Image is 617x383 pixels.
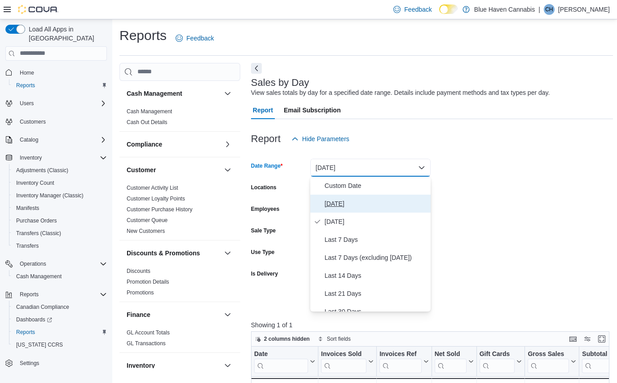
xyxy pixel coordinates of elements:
div: Discounts & Promotions [119,266,240,302]
span: Reports [13,327,107,338]
span: Feedback [186,34,214,43]
button: Finance [127,310,220,319]
button: Inventory [16,152,45,163]
span: Transfers (Classic) [16,230,61,237]
div: Cash Management [119,106,240,131]
div: Gross Sales [528,350,569,358]
h3: Report [251,134,281,144]
span: Customers [20,118,46,125]
span: Last 30 Days [325,306,427,317]
a: Canadian Compliance [13,302,73,312]
button: Inventory [2,151,110,164]
button: Sort fields [314,334,354,344]
button: Display options [582,334,593,344]
a: Cash Management [127,108,172,115]
button: Home [2,66,110,79]
div: Chi Hung Le [544,4,555,15]
div: Subtotal [582,350,614,373]
span: Sort fields [327,335,351,343]
button: Catalog [16,134,42,145]
a: Customer Queue [127,217,167,223]
div: Finance [119,327,240,352]
span: Load All Apps in [GEOGRAPHIC_DATA] [25,25,107,43]
a: Reports [13,80,39,91]
a: Feedback [172,29,217,47]
button: Operations [16,258,50,269]
span: 2 columns hidden [264,335,310,343]
p: [PERSON_NAME] [558,4,610,15]
button: Inventory Manager (Classic) [9,189,110,202]
button: Operations [2,258,110,270]
h3: Finance [127,310,150,319]
div: Subtotal [582,350,614,358]
div: Net Sold [434,350,466,358]
label: Sale Type [251,227,276,234]
span: Custom Date [325,180,427,191]
a: New Customers [127,228,165,234]
span: Canadian Compliance [16,303,69,311]
img: Cova [18,5,58,14]
span: Reports [16,329,35,336]
button: Gift Cards [479,350,522,373]
div: Gift Cards [479,350,515,358]
h1: Reports [119,27,167,45]
button: Next [251,63,262,74]
label: Date Range [251,162,283,169]
span: Cash Management [16,273,62,280]
button: Invoices Sold [321,350,374,373]
span: Cash Out Details [127,119,167,126]
button: Transfers (Classic) [9,227,110,240]
a: GL Account Totals [127,330,170,336]
a: Cash Out Details [127,119,167,125]
span: Customer Activity List [127,184,178,191]
span: Home [16,67,107,78]
a: Settings [16,358,43,369]
span: CH [545,4,553,15]
span: Inventory Count [13,178,107,188]
span: New Customers [127,227,165,235]
span: Inventory [16,152,107,163]
span: Dashboards [13,314,107,325]
span: Catalog [16,134,107,145]
span: Users [20,100,34,107]
button: Settings [2,356,110,370]
span: Washington CCRS [13,339,107,350]
div: Invoices Sold [321,350,366,358]
button: Discounts & Promotions [222,248,233,258]
span: Hide Parameters [302,134,349,143]
span: Promotion Details [127,278,169,285]
label: Locations [251,184,277,191]
span: GL Transactions [127,340,166,347]
span: Adjustments (Classic) [16,167,68,174]
span: Purchase Orders [16,217,57,224]
span: Customer Queue [127,217,167,224]
button: Reports [2,288,110,301]
span: Reports [16,289,107,300]
h3: Inventory [127,361,155,370]
span: Reports [16,82,35,89]
button: Compliance [222,139,233,150]
div: Invoices Sold [321,350,366,373]
span: Report [253,101,273,119]
a: Reports [13,327,39,338]
button: Date [254,350,315,373]
span: Adjustments (Classic) [13,165,107,176]
span: Catalog [20,136,38,143]
span: Transfers (Classic) [13,228,107,239]
a: Promotion Details [127,279,169,285]
button: Inventory Count [9,177,110,189]
span: Cash Management [13,271,107,282]
span: Users [16,98,107,109]
button: Manifests [9,202,110,214]
button: Net Sold [434,350,473,373]
span: Reports [20,291,39,298]
span: [DATE] [325,198,427,209]
span: [DATE] [325,216,427,227]
span: Transfers [13,240,107,251]
span: Promotions [127,289,154,296]
button: Keyboard shortcuts [568,334,578,344]
label: Use Type [251,249,274,256]
a: Manifests [13,203,43,214]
